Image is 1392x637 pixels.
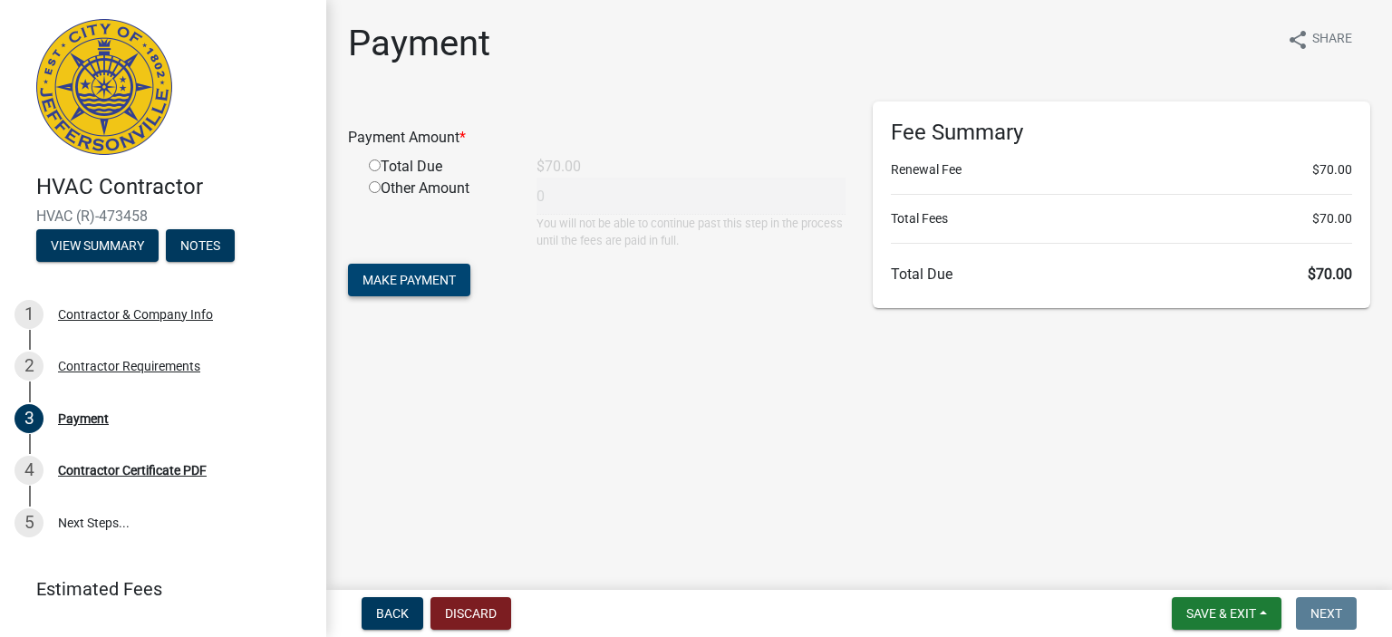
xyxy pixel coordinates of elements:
[14,300,43,329] div: 1
[36,208,290,225] span: HVAC (R)-473458
[348,22,490,65] h1: Payment
[14,508,43,537] div: 5
[1312,29,1352,51] span: Share
[36,239,159,254] wm-modal-confirm: Summary
[36,229,159,262] button: View Summary
[362,273,456,287] span: Make Payment
[1312,209,1352,228] span: $70.00
[355,156,523,178] div: Total Due
[355,178,523,249] div: Other Amount
[348,264,470,296] button: Make Payment
[36,174,312,200] h4: HVAC Contractor
[1172,597,1281,630] button: Save & Exit
[1272,22,1367,57] button: shareShare
[1310,606,1342,621] span: Next
[36,19,172,155] img: City of Jeffersonville, Indiana
[891,120,1352,146] h6: Fee Summary
[1186,606,1256,621] span: Save & Exit
[891,265,1352,283] h6: Total Due
[58,360,200,372] div: Contractor Requirements
[166,229,235,262] button: Notes
[430,597,511,630] button: Discard
[58,464,207,477] div: Contractor Certificate PDF
[334,127,859,149] div: Payment Amount
[166,239,235,254] wm-modal-confirm: Notes
[58,308,213,321] div: Contractor & Company Info
[14,456,43,485] div: 4
[376,606,409,621] span: Back
[891,160,1352,179] li: Renewal Fee
[891,209,1352,228] li: Total Fees
[58,412,109,425] div: Payment
[1287,29,1309,51] i: share
[1312,160,1352,179] span: $70.00
[14,571,297,607] a: Estimated Fees
[14,352,43,381] div: 2
[1296,597,1357,630] button: Next
[14,404,43,433] div: 3
[1308,265,1352,283] span: $70.00
[362,597,423,630] button: Back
